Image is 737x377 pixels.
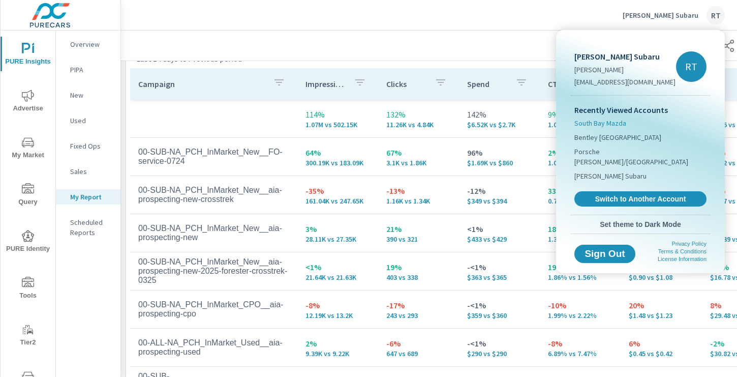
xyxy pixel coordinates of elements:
a: License Information [658,256,707,262]
span: Switch to Another Account [580,194,701,204]
span: Porsche [PERSON_NAME]/[GEOGRAPHIC_DATA] [574,147,707,167]
button: Sign Out [574,245,635,263]
p: [PERSON_NAME] [574,65,675,75]
p: Recently Viewed Accounts [574,104,707,116]
a: Privacy Policy [672,241,707,247]
span: [PERSON_NAME] Subaru [574,171,647,181]
span: Bentley [GEOGRAPHIC_DATA] [574,132,661,142]
span: Sign Out [582,249,627,258]
span: Set theme to Dark Mode [574,220,707,229]
a: Switch to Another Account [574,191,707,207]
span: South Bay Mazda [574,118,626,128]
a: Terms & Conditions [658,248,707,254]
button: Set theme to Dark Mode [570,215,711,234]
div: RT [676,51,707,82]
p: [EMAIL_ADDRESS][DOMAIN_NAME] [574,77,675,87]
p: [PERSON_NAME] Subaru [574,50,675,63]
